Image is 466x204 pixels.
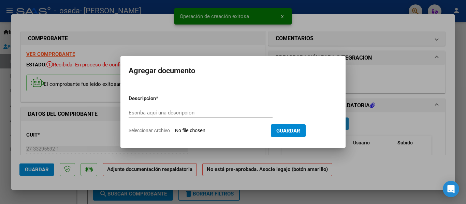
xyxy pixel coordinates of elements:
h2: Agregar documento [129,64,337,77]
p: Descripcion [129,95,191,103]
span: Guardar [276,128,300,134]
button: Guardar [271,124,306,137]
div: Open Intercom Messenger [443,181,459,197]
span: Seleccionar Archivo [129,128,170,133]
